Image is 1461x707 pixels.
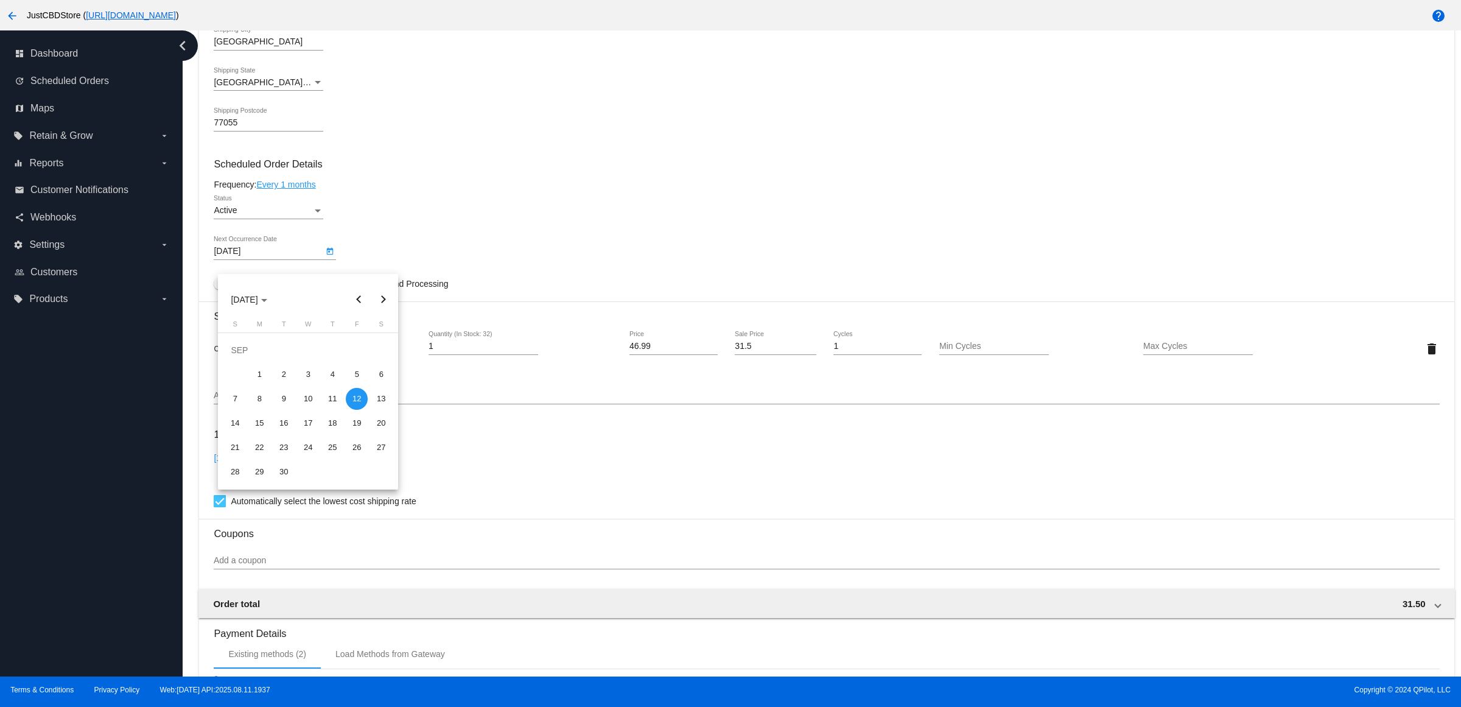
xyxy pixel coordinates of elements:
div: 1 [248,364,270,385]
th: Sunday [223,320,247,332]
td: September 4, 2025 [320,362,345,387]
button: Next month [371,287,395,312]
td: September 25, 2025 [320,435,345,460]
div: 29 [248,461,270,483]
div: 13 [370,388,392,410]
div: 25 [321,437,343,459]
div: 10 [297,388,319,410]
div: 28 [224,461,246,483]
td: September 16, 2025 [272,411,296,435]
td: September 17, 2025 [296,411,320,435]
div: 5 [346,364,368,385]
td: September 26, 2025 [345,435,369,460]
div: 19 [346,412,368,434]
th: Saturday [369,320,393,332]
div: 16 [273,412,295,434]
div: 23 [273,437,295,459]
td: September 2, 2025 [272,362,296,387]
td: September 18, 2025 [320,411,345,435]
button: Choose month and year [221,287,276,312]
td: September 13, 2025 [369,387,393,411]
div: 14 [224,412,246,434]
th: Thursday [320,320,345,332]
th: Wednesday [296,320,320,332]
div: 17 [297,412,319,434]
th: Tuesday [272,320,296,332]
div: 3 [297,364,319,385]
div: 8 [248,388,270,410]
td: September 9, 2025 [272,387,296,411]
div: 20 [370,412,392,434]
td: September 15, 2025 [247,411,272,435]
div: 9 [273,388,295,410]
button: Previous month [346,287,371,312]
div: 27 [370,437,392,459]
div: 7 [224,388,246,410]
div: 11 [321,388,343,410]
div: 4 [321,364,343,385]
td: September 22, 2025 [247,435,272,460]
th: Monday [247,320,272,332]
td: September 24, 2025 [296,435,320,460]
div: 21 [224,437,246,459]
td: September 14, 2025 [223,411,247,435]
td: September 28, 2025 [223,460,247,484]
div: 22 [248,437,270,459]
div: 26 [346,437,368,459]
td: September 21, 2025 [223,435,247,460]
td: September 29, 2025 [247,460,272,484]
td: September 8, 2025 [247,387,272,411]
td: September 19, 2025 [345,411,369,435]
div: 12 [346,388,368,410]
div: 24 [297,437,319,459]
td: SEP [223,338,393,362]
div: 15 [248,412,270,434]
td: September 12, 2025 [345,387,369,411]
td: September 20, 2025 [369,411,393,435]
span: [DATE] [231,295,267,304]
td: September 1, 2025 [247,362,272,387]
td: September 30, 2025 [272,460,296,484]
th: Friday [345,320,369,332]
td: September 7, 2025 [223,387,247,411]
div: 2 [273,364,295,385]
div: 18 [321,412,343,434]
td: September 11, 2025 [320,387,345,411]
td: September 27, 2025 [369,435,393,460]
td: September 5, 2025 [345,362,369,387]
td: September 10, 2025 [296,387,320,411]
td: September 23, 2025 [272,435,296,460]
td: September 6, 2025 [369,362,393,387]
div: 30 [273,461,295,483]
td: September 3, 2025 [296,362,320,387]
div: 6 [370,364,392,385]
